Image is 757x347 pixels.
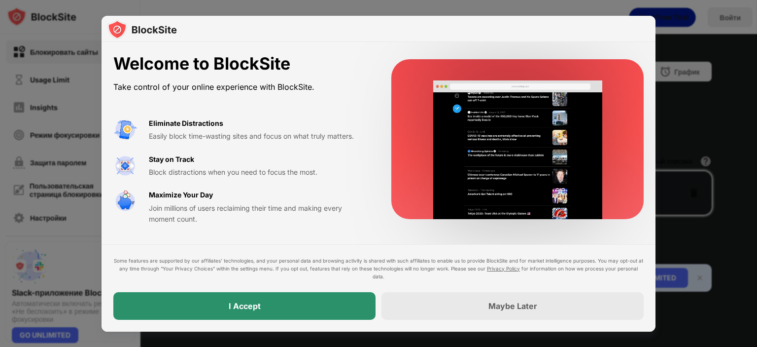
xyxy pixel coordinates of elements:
[149,167,368,178] div: Block distractions when you need to focus the most.
[107,20,177,39] img: logo-blocksite.svg
[487,266,520,271] a: Privacy Policy
[113,257,644,280] div: Some features are supported by our affiliates’ technologies, and your personal data and browsing ...
[113,54,368,74] div: Welcome to BlockSite
[149,190,213,200] div: Maximize Your Day
[113,154,137,178] img: value-focus.svg
[149,154,194,165] div: Stay on Track
[149,203,368,225] div: Join millions of users reclaiming their time and making every moment count.
[488,301,537,311] div: Maybe Later
[229,301,261,311] div: I Accept
[149,131,368,142] div: Easily block time-wasting sites and focus on what truly matters.
[149,118,223,129] div: Eliminate Distractions
[113,190,137,213] img: value-safe-time.svg
[113,118,137,142] img: value-avoid-distractions.svg
[113,80,368,94] div: Take control of your online experience with BlockSite.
